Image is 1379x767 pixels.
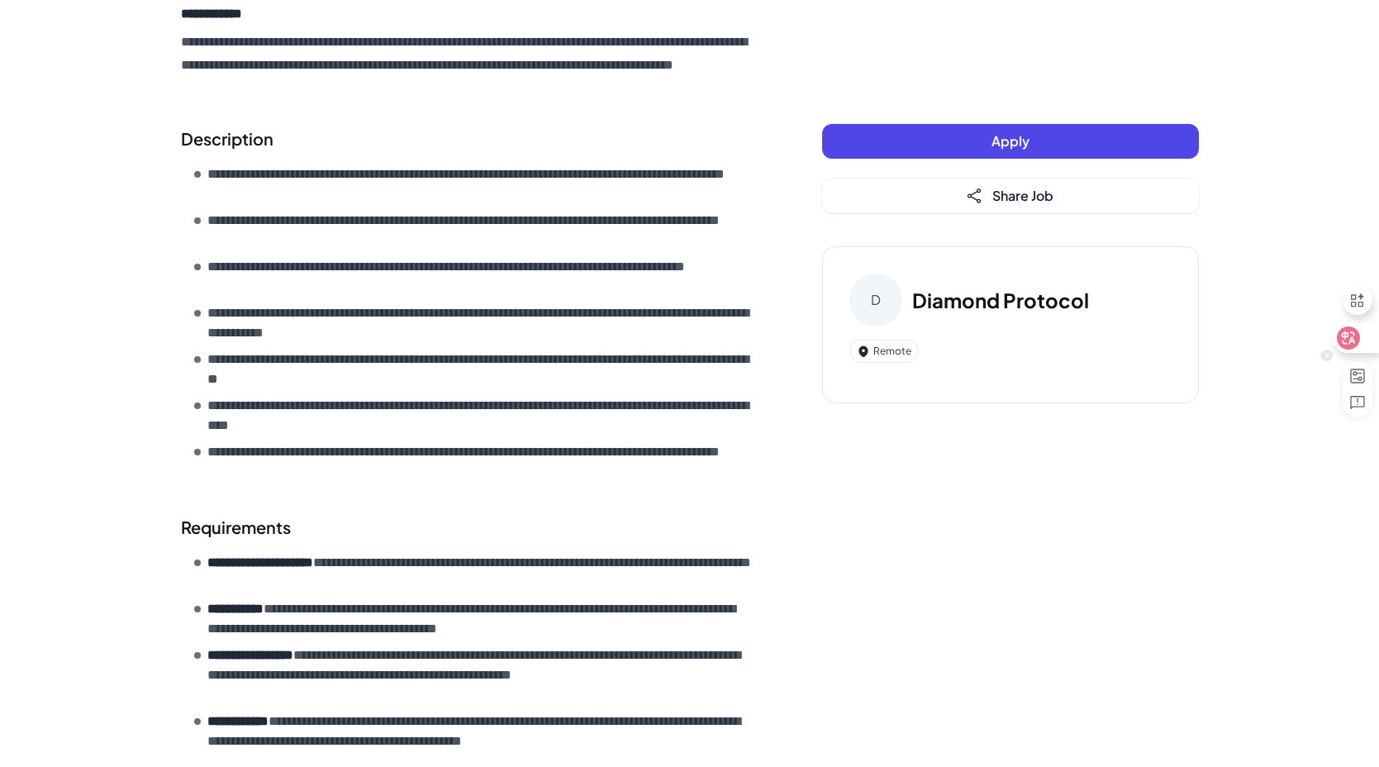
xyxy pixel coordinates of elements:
[822,179,1199,213] button: Share Job
[992,187,1053,204] span: Share Job
[822,124,1199,159] button: Apply
[849,340,919,363] div: Remote
[991,132,1029,150] span: Apply
[181,126,756,151] h2: Description
[912,285,1089,315] h3: Diamond Protocol
[849,274,902,326] div: D
[181,515,756,540] h2: Requirements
